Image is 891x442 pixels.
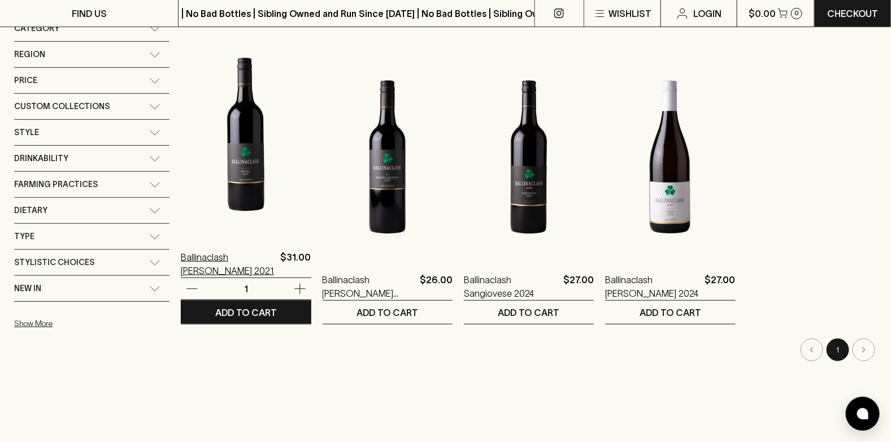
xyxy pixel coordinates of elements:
[14,281,41,296] span: New In
[14,177,98,192] span: Farming Practices
[14,42,169,67] div: Region
[420,273,453,300] p: $26.00
[14,276,169,301] div: New In
[14,224,169,249] div: Type
[72,7,107,20] p: FIND US
[827,7,878,20] p: Checkout
[605,273,700,300] a: Ballinaclash [PERSON_NAME] 2024
[563,273,594,300] p: $27.00
[14,47,45,62] span: Region
[14,172,169,197] div: Farming Practices
[749,7,776,20] p: $0.00
[181,36,311,233] img: Ballinaclash Jack Jack Shiraz 2021
[323,273,415,300] a: Ballinaclash [PERSON_NAME] Touriga Nacional 2022
[14,21,59,36] span: Category
[464,58,594,256] img: Ballinaclash Sangiovese 2024
[694,7,722,20] p: Login
[14,151,68,166] span: Drinkability
[14,125,39,140] span: Style
[323,58,453,256] img: Ballinaclash Ned Touriga Nacional 2022
[857,408,868,419] img: bubble-icon
[14,198,169,223] div: Dietary
[14,73,37,88] span: Price
[14,94,169,119] div: Custom Collections
[14,68,169,93] div: Price
[14,16,169,41] div: Category
[181,339,877,361] nav: pagination navigation
[14,146,169,171] div: Drinkability
[827,339,849,361] button: page 1
[705,273,736,300] p: $27.00
[14,203,47,218] span: Dietary
[14,229,34,244] span: Type
[14,99,110,114] span: Custom Collections
[640,306,701,319] p: ADD TO CART
[498,306,560,319] p: ADD TO CART
[14,255,94,270] span: Stylistic Choices
[609,7,651,20] p: Wishlist
[464,273,559,300] a: Ballinaclash Sangiovese 2024
[605,58,735,256] img: Ballinaclash Sarah Fiano 2024
[14,312,162,335] button: Show More
[464,301,594,324] button: ADD TO CART
[232,283,259,295] p: 1
[215,306,277,319] p: ADD TO CART
[181,250,276,278] a: Ballinaclash [PERSON_NAME] 2021
[14,250,169,275] div: Stylistic Choices
[357,306,418,319] p: ADD TO CART
[794,10,799,16] p: 0
[181,301,311,324] button: ADD TO CART
[281,250,311,278] p: $31.00
[605,301,735,324] button: ADD TO CART
[14,120,169,145] div: Style
[323,301,453,324] button: ADD TO CART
